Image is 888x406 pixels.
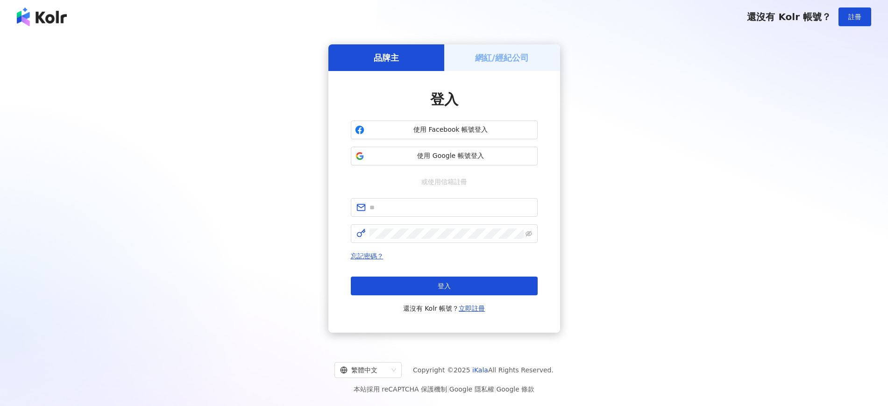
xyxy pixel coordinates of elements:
span: 或使用信箱註冊 [415,177,474,187]
a: Google 條款 [496,385,534,393]
span: eye-invisible [526,230,532,237]
span: 還沒有 Kolr 帳號？ [403,303,485,314]
a: iKala [472,366,488,374]
span: | [494,385,497,393]
button: 註冊 [838,7,871,26]
a: 忘記密碼？ [351,252,384,260]
button: 使用 Google 帳號登入 [351,147,538,165]
button: 使用 Facebook 帳號登入 [351,121,538,139]
button: 登入 [351,277,538,295]
span: | [447,385,449,393]
span: 本站採用 reCAPTCHA 保護機制 [354,384,534,395]
span: 登入 [438,282,451,290]
a: 立即註冊 [459,305,485,312]
div: 繁體中文 [340,363,388,378]
span: 使用 Facebook 帳號登入 [368,125,533,135]
span: Copyright © 2025 All Rights Reserved. [413,364,554,376]
h5: 網紅/經紀公司 [475,52,529,64]
span: 還沒有 Kolr 帳號？ [747,11,831,22]
img: logo [17,7,67,26]
span: 註冊 [848,13,861,21]
span: 使用 Google 帳號登入 [368,151,533,161]
a: Google 隱私權 [449,385,494,393]
h5: 品牌主 [374,52,399,64]
span: 登入 [430,91,458,107]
